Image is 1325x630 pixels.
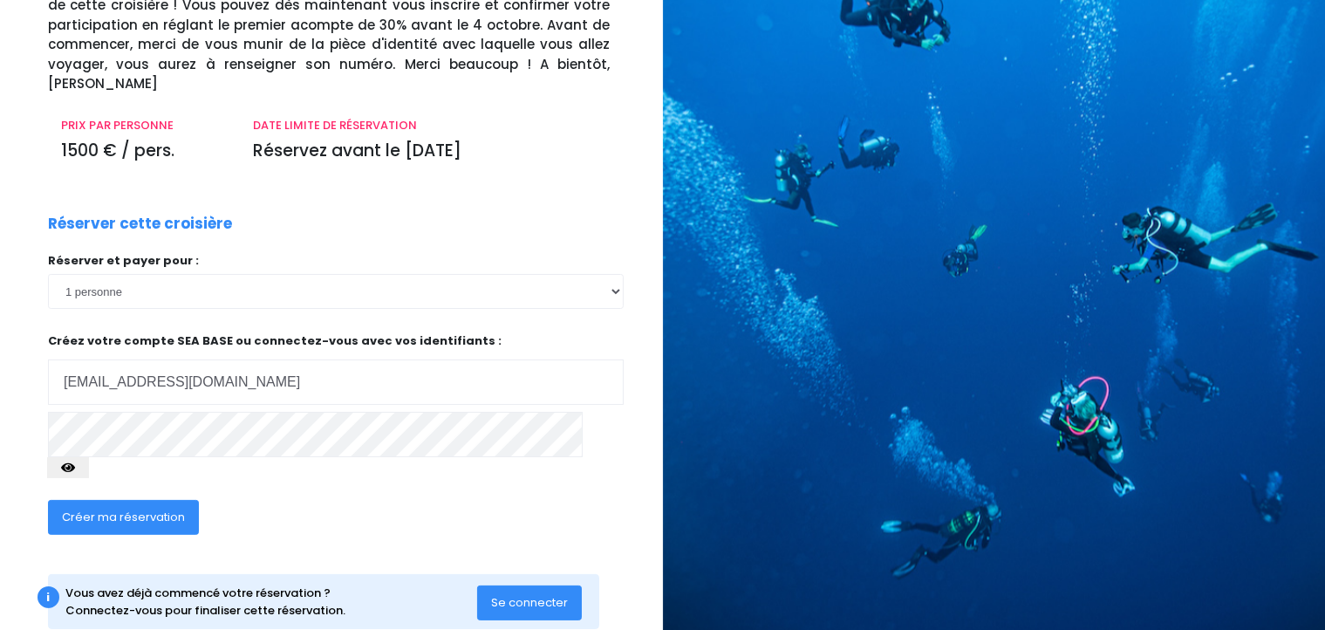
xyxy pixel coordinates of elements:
[491,594,568,611] span: Se connecter
[48,332,624,405] p: Créez votre compte SEA BASE ou connectez-vous avec vos identifiants :
[48,252,624,270] p: Réserver et payer pour :
[477,594,582,609] a: Se connecter
[62,509,185,525] span: Créer ma réservation
[48,360,624,405] input: Adresse email
[38,586,59,608] div: i
[477,585,582,620] button: Se connecter
[48,213,232,236] p: Réserver cette croisière
[253,117,611,134] p: DATE LIMITE DE RÉSERVATION
[61,117,227,134] p: PRIX PAR PERSONNE
[66,585,477,619] div: Vous avez déjà commencé votre réservation ? Connectez-vous pour finaliser cette réservation.
[253,139,611,164] p: Réservez avant le [DATE]
[61,139,227,164] p: 1500 € / pers.
[48,500,199,535] button: Créer ma réservation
